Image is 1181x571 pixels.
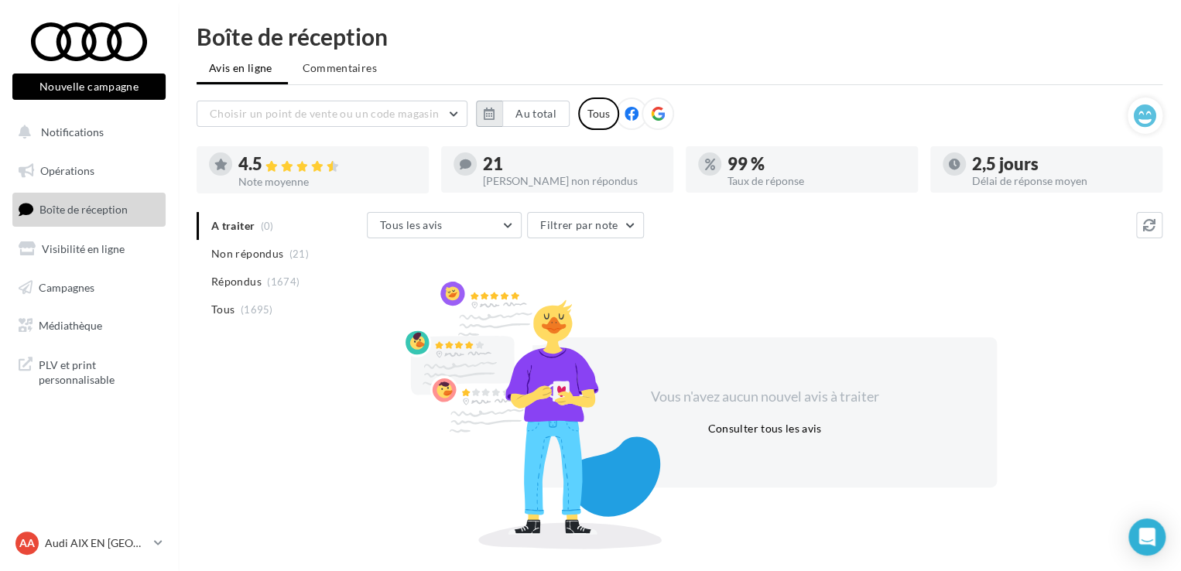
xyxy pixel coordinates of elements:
[9,233,169,265] a: Visibilité en ligne
[210,107,439,120] span: Choisir un point de vente ou un code magasin
[241,303,273,316] span: (1695)
[527,212,644,238] button: Filtrer par note
[502,101,570,127] button: Au total
[476,101,570,127] button: Au total
[727,156,905,173] div: 99 %
[9,193,169,226] a: Boîte de réception
[40,164,94,177] span: Opérations
[380,218,443,231] span: Tous les avis
[9,155,169,187] a: Opérations
[211,302,234,317] span: Tous
[1128,518,1166,556] div: Open Intercom Messenger
[211,246,283,262] span: Non répondus
[9,309,169,342] a: Médiathèque
[701,419,827,438] button: Consulter tous les avis
[42,242,125,255] span: Visibilité en ligne
[39,203,128,216] span: Boîte de réception
[211,274,262,289] span: Répondus
[483,156,661,173] div: 21
[41,125,104,138] span: Notifications
[972,176,1150,186] div: Délai de réponse moyen
[483,176,661,186] div: [PERSON_NAME] non répondus
[972,156,1150,173] div: 2,5 jours
[39,354,159,388] span: PLV et print personnalisable
[632,387,898,407] div: Vous n'avez aucun nouvel avis à traiter
[39,280,94,293] span: Campagnes
[45,535,148,551] p: Audi AIX EN [GEOGRAPHIC_DATA]
[289,248,309,260] span: (21)
[367,212,522,238] button: Tous les avis
[238,156,416,173] div: 4.5
[9,272,169,304] a: Campagnes
[267,275,300,288] span: (1674)
[9,116,163,149] button: Notifications
[39,319,102,332] span: Médiathèque
[197,101,467,127] button: Choisir un point de vente ou un code magasin
[12,74,166,100] button: Nouvelle campagne
[303,60,377,76] span: Commentaires
[197,25,1162,48] div: Boîte de réception
[727,176,905,186] div: Taux de réponse
[12,528,166,558] a: AA Audi AIX EN [GEOGRAPHIC_DATA]
[238,176,416,187] div: Note moyenne
[578,97,619,130] div: Tous
[9,348,169,394] a: PLV et print personnalisable
[19,535,35,551] span: AA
